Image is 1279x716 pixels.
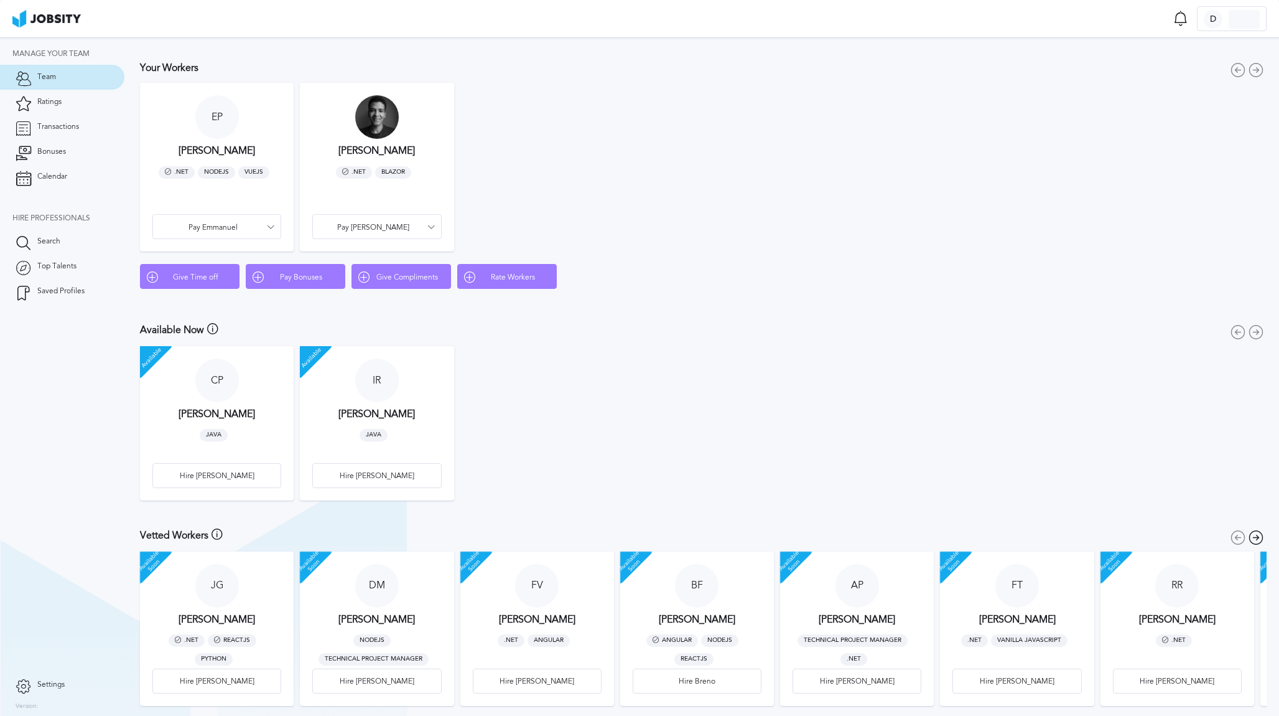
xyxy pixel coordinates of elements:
[16,703,39,710] label: Version:
[12,50,124,59] div: Manage your team
[793,669,921,694] button: Hire [PERSON_NAME]
[528,634,570,647] span: Angular
[355,564,399,608] div: D M
[1197,6,1267,31] button: D
[927,538,977,588] span: Available Soon
[140,62,198,73] h3: Your Workers
[37,123,79,131] span: Transactions
[319,653,429,666] span: Technical Project Manager
[37,287,85,296] span: Saved Profiles
[1204,10,1222,29] div: D
[338,614,415,625] h3: [PERSON_NAME]
[979,614,1056,625] h3: [PERSON_NAME]
[37,237,60,246] span: Search
[169,634,205,647] span: .NET
[238,166,269,179] span: VueJS
[319,224,427,232] span: Pay [PERSON_NAME]
[961,634,988,647] span: .NET
[313,464,440,489] div: Hire [PERSON_NAME]
[447,538,496,588] span: Available Soon
[633,669,761,694] button: Hire Breno
[375,166,411,179] span: Blazor
[37,262,77,271] span: Top Talents
[312,463,441,488] button: Hire [PERSON_NAME]
[370,273,444,282] span: Give Compliments
[37,148,66,156] span: Bonuses
[140,324,204,336] h3: Available Now
[1114,669,1241,694] div: Hire [PERSON_NAME]
[179,145,255,156] h3: [PERSON_NAME]
[312,214,441,239] button: Pay [PERSON_NAME]
[195,564,239,608] div: J G
[140,264,240,289] button: Give Time off
[338,408,415,420] h3: [PERSON_NAME]
[152,214,281,239] button: Pay Emmanuel
[152,463,281,488] button: Hire [PERSON_NAME]
[1156,634,1192,647] span: .NET
[360,429,388,441] span: Java
[995,564,1039,608] div: F T
[159,166,195,179] span: .NET
[1113,669,1242,694] button: Hire [PERSON_NAME]
[953,669,1081,694] div: Hire [PERSON_NAME]
[840,653,867,666] span: .NET
[338,145,415,156] h3: [PERSON_NAME]
[140,530,208,541] h3: Vetted Workers
[353,634,391,647] span: NodeJS
[126,538,176,588] span: Available Soon
[473,669,602,694] button: Hire [PERSON_NAME]
[179,614,255,625] h3: [PERSON_NAME]
[701,634,738,647] span: NodeJS
[313,669,440,694] div: Hire [PERSON_NAME]
[674,653,714,666] span: ReactJS
[37,172,67,181] span: Calendar
[200,429,228,441] span: Java
[473,669,601,694] div: Hire [PERSON_NAME]
[208,634,256,647] span: ReactJS
[195,359,239,402] div: C P
[37,73,56,82] span: Team
[646,634,698,647] span: Angular
[659,614,735,625] h3: [PERSON_NAME]
[355,359,399,402] div: I R
[1155,564,1199,608] div: R R
[179,408,255,420] h3: [PERSON_NAME]
[498,634,524,647] span: .NET
[991,634,1067,647] span: Vanilla Javascript
[195,653,233,666] span: Python
[287,332,337,382] span: Available
[819,614,895,625] h3: [PERSON_NAME]
[153,669,281,694] div: Hire [PERSON_NAME]
[153,464,281,489] div: Hire [PERSON_NAME]
[264,273,338,282] span: Pay Bonuses
[198,166,235,179] span: NodeJS
[355,95,399,139] div: J F
[793,669,921,694] div: Hire [PERSON_NAME]
[515,564,559,608] div: F V
[351,264,451,289] button: Give Compliments
[287,538,337,588] span: Available Soon
[126,332,176,382] span: Available
[1139,614,1216,625] h3: [PERSON_NAME]
[152,669,281,694] button: Hire [PERSON_NAME]
[12,214,124,223] div: Hire Professionals
[475,273,550,282] span: Rate Workers
[336,166,372,179] span: .NET
[767,538,817,588] span: Available Soon
[457,264,557,289] button: Rate Workers
[195,95,239,139] div: E P
[798,634,908,647] span: Technical Project Manager
[159,224,267,232] span: Pay Emmanuel
[37,681,65,689] span: Settings
[499,614,575,625] h3: [PERSON_NAME]
[158,273,233,282] span: Give Time off
[312,669,441,694] button: Hire [PERSON_NAME]
[607,538,656,588] span: Available Soon
[675,564,719,608] div: B F
[633,669,761,694] div: Hire Breno
[246,264,345,289] button: Pay Bonuses
[37,98,62,106] span: Ratings
[835,564,879,608] div: A P
[952,669,1081,694] button: Hire [PERSON_NAME]
[12,10,81,27] img: ab4bad089aa723f57921c736e9817d99.png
